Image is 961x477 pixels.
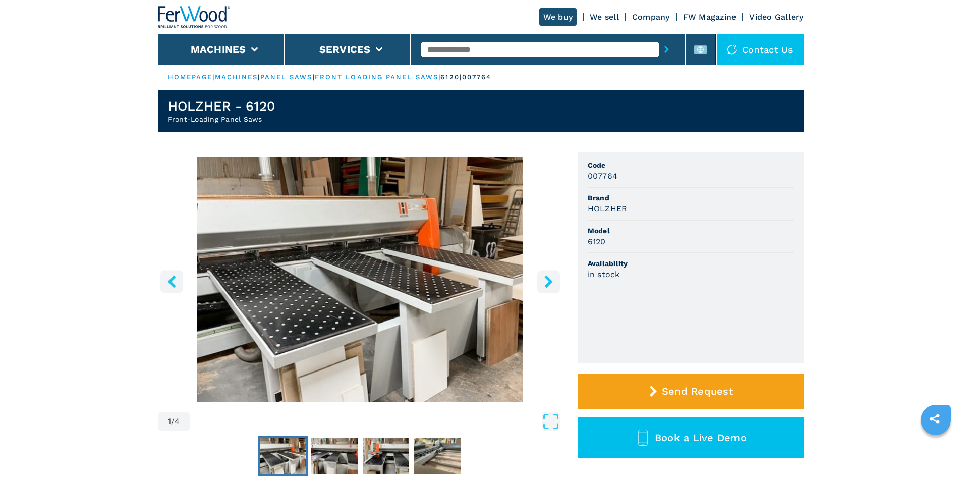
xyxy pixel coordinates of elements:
span: | [438,73,440,81]
span: 1 [168,417,171,426]
img: Contact us [727,44,737,55]
a: FW Magazine [683,12,737,22]
button: Open Fullscreen [192,412,559,431]
img: Front-Loading Panel Saws HOLZHER 6120 [158,157,562,402]
span: | [313,73,315,81]
img: 316fe341933ca71ee3743152f840b251 [363,438,409,474]
button: Go to Slide 1 [258,436,308,476]
span: Brand [588,193,794,203]
span: | [212,73,214,81]
span: 4 [175,417,180,426]
button: Machines [191,43,246,56]
p: 6120 | [440,73,462,82]
a: machines [215,73,258,81]
h2: Front-Loading Panel Saws [168,114,275,124]
h1: HOLZHER - 6120 [168,98,275,114]
button: Go to Slide 3 [361,436,411,476]
nav: Thumbnail Navigation [158,436,562,476]
img: 95c7ea4c4eff18fee789cb15b6e59846 [414,438,461,474]
span: Model [588,226,794,236]
span: Book a Live Demo [655,432,747,444]
button: Go to Slide 4 [412,436,463,476]
div: Contact us [717,34,804,65]
img: b737f9cae259e6cedb71e2991033afcb [260,438,306,474]
span: Availability [588,258,794,269]
a: We buy [539,8,577,26]
h3: in stock [588,269,620,280]
button: Book a Live Demo [578,417,804,458]
span: | [258,73,260,81]
button: Go to Slide 2 [309,436,360,476]
a: panel saws [260,73,313,81]
button: right-button [537,270,560,293]
button: Services [319,43,371,56]
span: Send Request [662,385,733,397]
button: Send Request [578,374,804,409]
span: Code [588,160,794,170]
a: Video Gallery [749,12,803,22]
div: Go to Slide 1 [158,157,562,402]
a: HOMEPAGE [168,73,213,81]
button: left-button [160,270,183,293]
span: / [171,417,175,426]
iframe: Chat [918,432,953,469]
h3: HOLZHER [588,203,628,215]
h3: 007764 [588,170,618,182]
h3: 6120 [588,236,606,247]
img: bea1ac9a5a5299313c5ecdb00f77368d [311,438,358,474]
a: We sell [590,12,619,22]
a: front loading panel saws [315,73,438,81]
a: Company [632,12,670,22]
img: Ferwood [158,6,231,28]
button: submit-button [659,38,674,61]
a: sharethis [922,406,947,432]
p: 007764 [462,73,492,82]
